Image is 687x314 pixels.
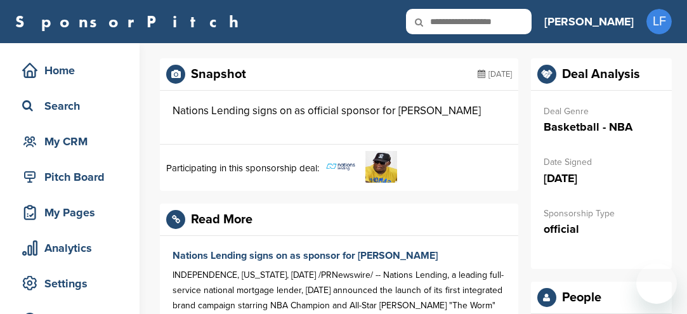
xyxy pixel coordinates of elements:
a: SponsorPitch [15,13,247,30]
span: LF [646,9,672,34]
a: Home [13,56,127,85]
div: Nations Lending signs on as official sponsor for [PERSON_NAME] [173,103,481,119]
a: Nations Lending signs on as sponsor for [PERSON_NAME] [173,249,438,262]
div: People [562,291,601,304]
div: Snapshot [191,68,246,81]
p: official [544,221,659,237]
p: Participating in this sponsorship deal: [166,160,319,176]
a: My CRM [13,127,127,156]
div: Read More [191,213,252,226]
p: Deal Genre [544,103,659,119]
div: My CRM [19,130,127,153]
iframe: Button to launch messaging window [636,263,677,304]
div: Deal Analysis [562,68,640,81]
a: Analytics [13,233,127,263]
p: [DATE] [544,171,659,186]
div: Search [19,95,127,117]
a: My Pages [13,198,127,227]
p: Basketball - NBA [544,119,659,135]
div: [DATE] [478,65,512,84]
div: Analytics [19,237,127,259]
a: Pitch Board [13,162,127,192]
div: Pitch Board [19,166,127,188]
h3: [PERSON_NAME] [544,13,634,30]
p: Sponsorship Type [544,206,659,221]
p: Date Signed [544,154,659,170]
a: Search [13,91,127,121]
div: Home [19,59,127,82]
div: My Pages [19,201,127,224]
div: Settings [19,272,127,295]
a: [PERSON_NAME] [544,8,634,36]
a: Settings [13,269,127,298]
img: Dennis rodman 02 (34649289162) (cropped) [365,151,397,183]
img: Nations [325,159,357,174]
